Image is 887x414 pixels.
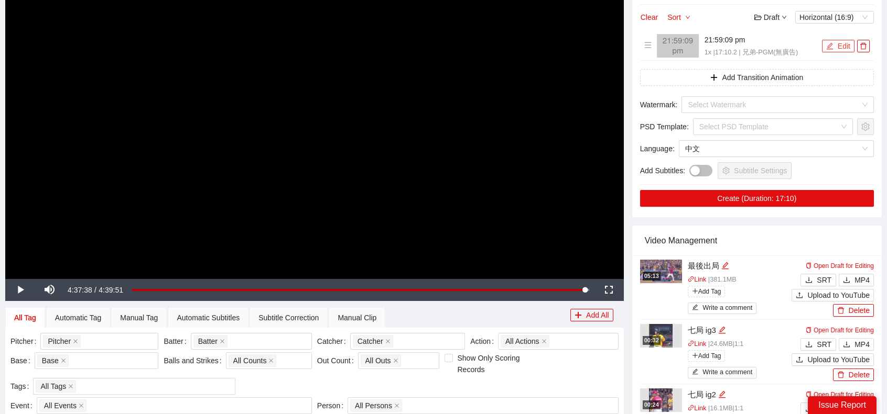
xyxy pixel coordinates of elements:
[94,286,96,294] span: /
[470,333,498,350] label: Action
[805,276,813,285] span: download
[10,352,35,369] label: Base
[14,312,36,323] div: All Tag
[643,336,661,345] div: 00:32
[754,14,762,21] span: folder-open
[839,338,874,351] button: downloadMP4
[570,309,613,321] button: plusAdd All
[667,11,691,24] button: Sortdown
[718,326,726,334] span: edit
[685,141,868,156] span: 中文
[718,324,726,337] div: Edit
[692,352,698,359] span: plus
[721,262,729,270] span: edit
[640,143,675,154] span: Language :
[385,339,391,344] span: close
[710,74,718,82] span: plus
[505,335,539,347] span: All Actions
[705,34,819,46] h4: 21:59:09 pm
[37,354,69,367] span: Base
[688,324,792,337] div: 七局 ig3
[801,274,836,286] button: downloadSRT
[164,333,190,350] label: Batter
[640,165,685,176] span: Add Subtitles :
[854,339,870,350] span: MP4
[839,274,874,286] button: downloadMP4
[73,339,78,344] span: close
[48,335,71,347] span: Pitcher
[688,276,695,283] span: link
[857,40,870,52] button: delete
[807,289,870,301] span: Upload to YouTube
[692,368,699,376] span: edit
[688,260,792,272] div: 最後出局
[5,279,35,301] button: Play
[120,312,158,323] div: Manual Tag
[594,279,624,301] button: Fullscreen
[688,276,707,283] a: linkLink
[688,303,757,314] button: editWrite a comment
[806,327,874,334] a: Open Draft for Editing
[99,286,123,294] span: 4:39:51
[198,335,218,347] span: Batter
[685,15,690,21] span: down
[843,341,850,349] span: download
[338,312,376,323] div: Manual Clip
[640,99,678,110] span: Watermark :
[718,390,726,398] span: edit
[55,312,101,323] div: Automatic Tag
[858,42,869,50] span: delete
[177,312,240,323] div: Automatic Subtitles
[807,354,870,365] span: Upload to YouTube
[857,118,874,135] button: setting
[220,339,225,344] span: close
[843,276,850,285] span: download
[805,405,813,413] span: download
[837,307,845,315] span: delete
[854,274,870,286] span: MP4
[822,40,854,52] button: editEdit
[833,368,874,381] button: deleteDelete
[688,404,792,414] p: | 16.1 MB | 1:1
[317,333,350,350] label: Catcher
[808,396,877,414] div: Issue Report
[721,260,729,272] div: Edit
[640,260,682,283] img: 57de3ae4-bd2f-4d42-bef9-b89b51895807.jpg
[782,15,787,20] span: down
[799,12,870,23] span: Horizontal (16:9)
[688,340,695,347] span: link
[643,272,661,281] div: 05:13
[792,353,874,366] button: uploadUpload to YouTube
[10,378,33,395] label: Tags
[796,292,803,300] span: upload
[640,190,874,207] button: Create (Duration: 17:10)
[394,403,399,408] span: close
[688,340,707,348] a: linkLink
[649,388,673,412] img: 3c466bcb-e172-43a4-816b-911d944191c1.jpg
[68,286,92,294] span: 4:37:38
[453,352,542,375] span: Show Only Scoring Records
[688,286,726,297] span: Add Tag
[40,381,66,392] span: All Tags
[718,388,726,401] div: Edit
[705,48,819,58] p: 1x | 17:10.2 | 兄弟-PGM(無廣告)
[361,354,401,367] span: All Outs
[792,289,874,301] button: uploadUpload to YouTube
[44,400,77,411] span: All Events
[796,356,803,364] span: upload
[233,355,267,366] span: All Counts
[826,42,834,51] span: edit
[575,311,582,320] span: plus
[10,333,40,350] label: Pitcher
[317,352,358,369] label: Out Count
[688,405,707,412] a: linkLink
[640,11,658,24] button: Clear
[132,289,589,291] div: Progress Bar
[806,263,812,269] span: copy
[806,262,874,270] a: Open Draft for Editing
[501,335,549,348] span: All Actions
[644,41,652,49] span: menu
[833,304,874,317] button: deleteDelete
[229,354,277,367] span: All Counts
[817,339,831,350] span: SRT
